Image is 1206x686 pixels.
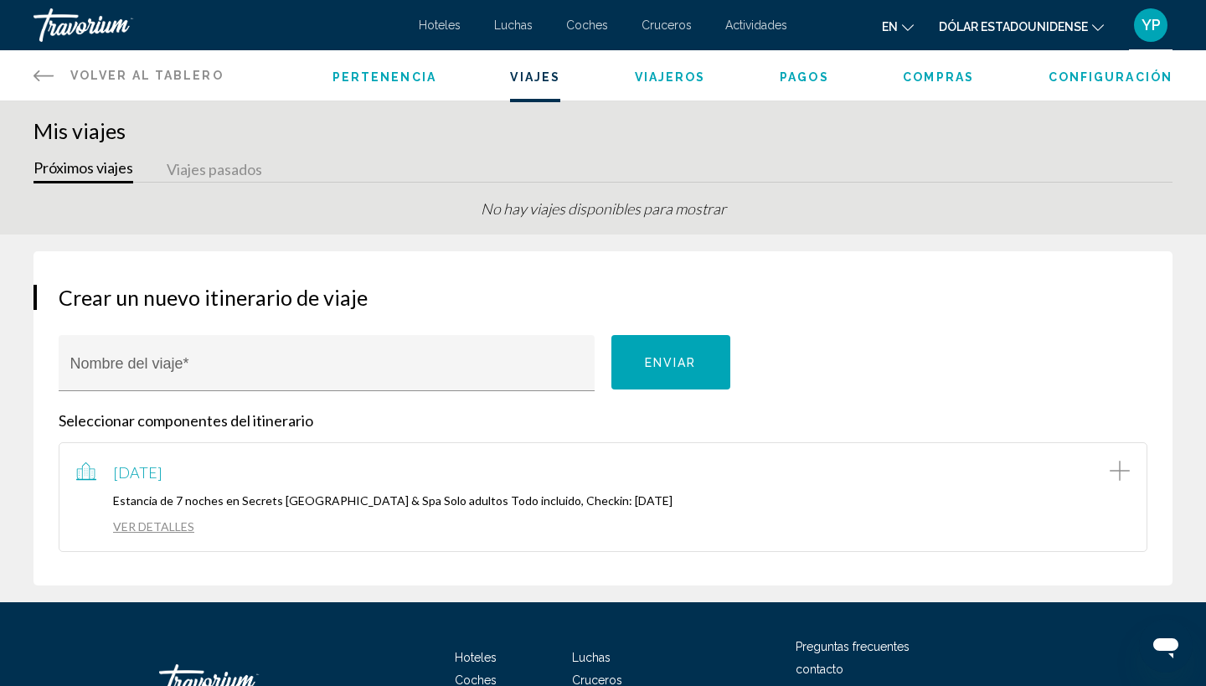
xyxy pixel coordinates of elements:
[1139,619,1193,673] iframe: Botón para iniciar la ventana de mensajería
[939,14,1104,39] button: Cambiar moneda
[33,118,1172,143] h1: Mis viajes
[1129,8,1172,43] button: Menú de usuario
[59,411,1147,430] p: Seleccionar componentes del itinerario
[645,356,697,369] span: enviar
[903,70,974,84] a: COMPRAS
[76,493,1130,508] p: Estancia de 7 noches en Secrets [GEOGRAPHIC_DATA] & Spa Solo adultos Todo incluido, Checkin: [DATE]
[939,20,1088,34] span: Dólar estadounidense
[566,18,608,32] a: Coches
[796,640,910,653] a: Preguntas frecuentes
[1142,17,1161,34] span: YP
[33,199,1172,235] div: No hay viajes disponibles para mostrar
[59,285,1147,310] h3: Crear un nuevo itinerario de viaje
[33,157,133,183] button: Próximos viajes
[882,14,914,39] button: Cambiar idioma
[70,69,224,82] span: VOLVER AL TABLERO
[1049,70,1172,84] a: Configuración
[882,20,898,34] span: EN
[494,18,533,32] a: Luchas
[455,651,497,664] a: Hoteles
[635,70,706,84] a: VIAJEROS
[33,8,402,42] a: Travorium
[780,70,829,84] a: Pagos
[419,18,461,32] a: Hoteles
[725,18,787,32] a: Actividades
[611,335,730,389] button: enviar
[332,70,436,84] a: PERTENENCIA
[510,70,560,84] a: Viajes
[572,651,611,664] a: Luchas
[1110,460,1130,485] button: Añadir artículo al viaje
[113,463,162,482] span: [DATE]
[642,18,692,32] a: Cruceros
[167,157,262,183] button: Viajes pasados
[76,519,194,534] a: VER DETALLES
[33,50,224,101] a: VOLVER AL TABLERO
[796,663,843,676] a: contacto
